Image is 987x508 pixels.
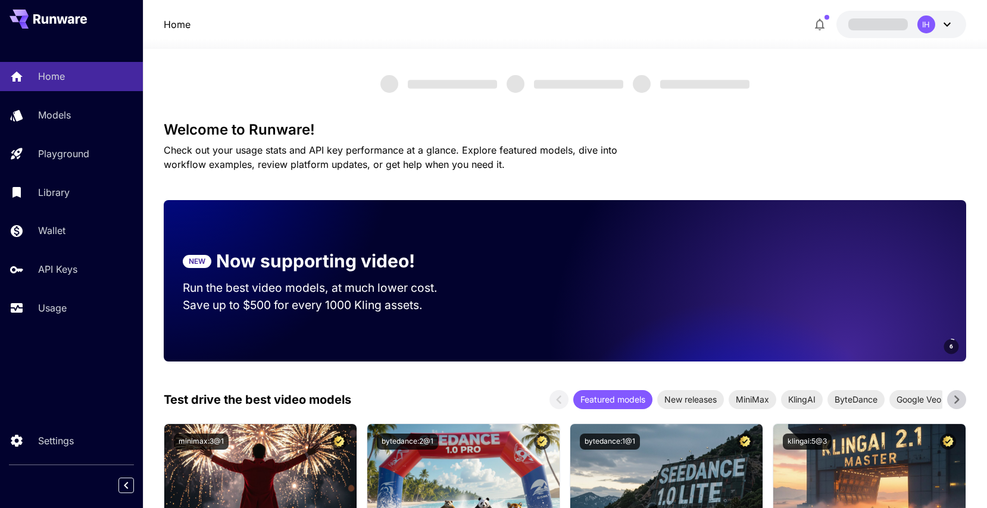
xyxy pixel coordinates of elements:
[38,69,65,83] p: Home
[38,185,70,200] p: Library
[189,256,205,267] p: NEW
[534,434,550,450] button: Certified Model – Vetted for best performance and includes a commercial license.
[164,391,351,409] p: Test drive the best video models
[216,248,415,275] p: Now supporting video!
[164,121,966,138] h3: Welcome to Runware!
[331,434,347,450] button: Certified Model – Vetted for best performance and includes a commercial license.
[38,301,67,315] p: Usage
[38,108,71,122] p: Models
[174,434,229,450] button: minimax:3@1
[127,475,143,496] div: Collapse sidebar
[38,147,89,161] p: Playground
[118,478,134,493] button: Collapse sidebar
[737,434,753,450] button: Certified Model – Vetted for best performance and includes a commercial license.
[729,390,776,409] div: MiniMax
[781,393,823,406] span: KlingAI
[657,390,724,409] div: New releases
[781,390,823,409] div: KlingAI
[164,17,190,32] a: Home
[836,11,966,38] button: IH
[38,223,65,238] p: Wallet
[889,390,948,409] div: Google Veo
[573,390,652,409] div: Featured models
[949,342,953,351] span: 6
[783,434,832,450] button: klingai:5@3
[940,434,956,450] button: Certified Model – Vetted for best performance and includes a commercial license.
[657,393,724,406] span: New releases
[38,262,77,276] p: API Keys
[183,297,460,314] p: Save up to $500 for every 1000 Kling assets.
[917,15,935,33] div: IH
[38,434,74,448] p: Settings
[164,144,617,170] span: Check out your usage stats and API key performance at a glance. Explore featured models, dive int...
[164,17,190,32] nav: breadcrumb
[729,393,776,406] span: MiniMax
[889,393,948,406] span: Google Veo
[827,393,885,406] span: ByteDance
[377,434,438,450] button: bytedance:2@1
[580,434,640,450] button: bytedance:1@1
[183,279,460,297] p: Run the best video models, at much lower cost.
[827,390,885,409] div: ByteDance
[573,393,652,406] span: Featured models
